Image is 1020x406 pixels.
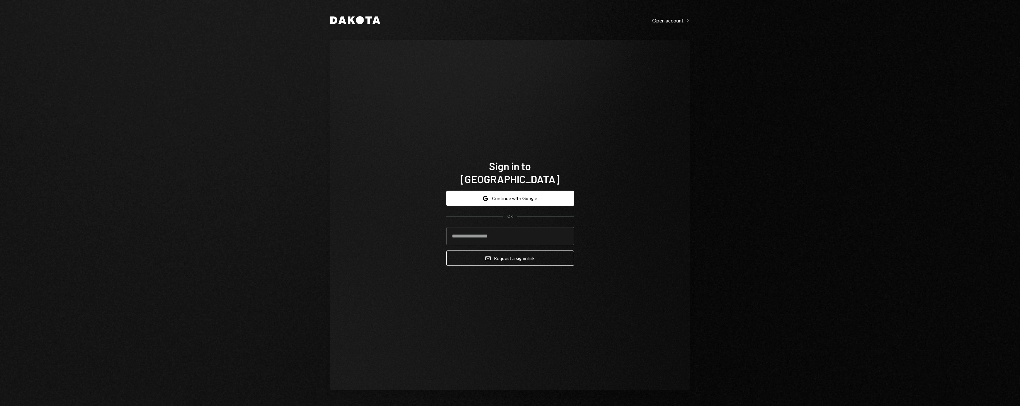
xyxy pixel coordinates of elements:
button: Continue with Google [446,191,574,206]
a: Open account [652,17,690,24]
button: Request a signinlink [446,250,574,266]
div: OR [507,214,513,219]
h1: Sign in to [GEOGRAPHIC_DATA] [446,159,574,185]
